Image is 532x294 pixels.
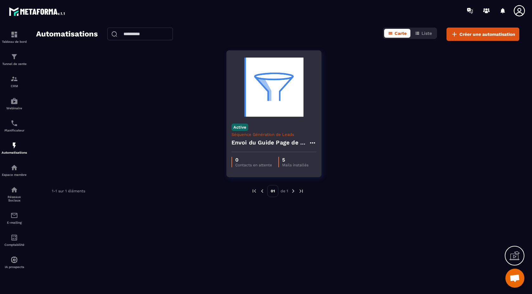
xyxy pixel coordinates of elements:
[282,157,308,163] p: 5
[2,129,27,132] p: Planificateur
[10,256,18,264] img: automations
[251,188,257,194] img: prev
[52,189,85,193] p: 1-1 sur 1 éléments
[2,229,27,251] a: accountantaccountantComptabilité
[36,28,98,41] h2: Automatisations
[281,189,288,194] p: de 1
[2,195,27,202] p: Réseaux Sociaux
[446,28,519,41] button: Créer une automatisation
[235,163,272,167] p: Contacts en attente
[2,62,27,66] p: Tunnel de vente
[231,132,316,137] p: Séquence Génération de Leads
[459,31,515,37] span: Créer une automatisation
[267,185,278,197] p: 01
[10,97,18,105] img: automations
[2,137,27,159] a: automationsautomationsAutomatisations
[2,243,27,246] p: Comptabilité
[2,265,27,269] p: IA prospects
[421,31,432,36] span: Liste
[2,48,27,70] a: formationformationTunnel de vente
[384,29,410,38] button: Carte
[2,106,27,110] p: Webinaire
[395,31,407,36] span: Carte
[2,26,27,48] a: formationformationTableau de bord
[2,115,27,137] a: schedulerschedulerPlanificateur
[290,188,296,194] img: next
[259,188,265,194] img: prev
[10,31,18,38] img: formation
[298,188,304,194] img: next
[231,138,309,147] h4: Envoi du Guide Page de Capture - Guide Core
[2,70,27,93] a: formationformationCRM
[2,40,27,43] p: Tableau de bord
[2,173,27,176] p: Espace membre
[10,119,18,127] img: scheduler
[9,6,66,17] img: logo
[10,212,18,219] img: email
[10,164,18,171] img: automations
[10,75,18,83] img: formation
[2,181,27,207] a: social-networksocial-networkRéseaux Sociaux
[2,84,27,88] p: CRM
[10,186,18,194] img: social-network
[2,207,27,229] a: emailemailE-mailing
[10,142,18,149] img: automations
[282,163,308,167] p: Mails installés
[2,151,27,154] p: Automatisations
[10,234,18,241] img: accountant
[231,124,248,131] p: Active
[231,55,316,119] img: automation-background
[505,269,524,288] a: Ouvrir le chat
[2,221,27,224] p: E-mailing
[2,159,27,181] a: automationsautomationsEspace membre
[10,53,18,61] img: formation
[411,29,436,38] button: Liste
[2,93,27,115] a: automationsautomationsWebinaire
[235,157,272,163] p: 0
